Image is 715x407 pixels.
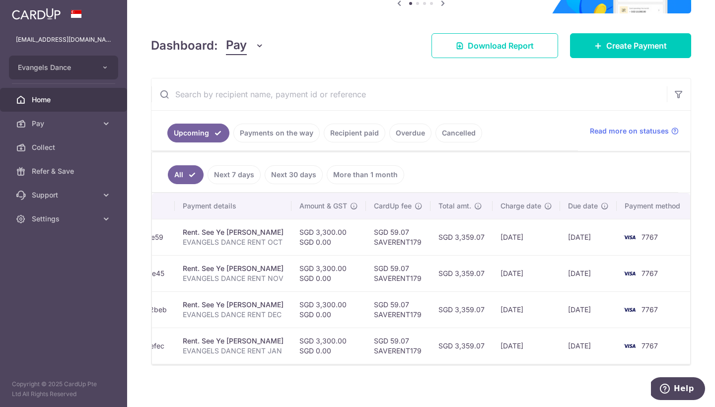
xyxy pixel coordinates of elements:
[430,255,493,291] td: SGD 3,359.07
[151,78,667,110] input: Search by recipient name, payment id or reference
[32,119,97,129] span: Pay
[16,35,111,45] p: [EMAIL_ADDRESS][DOMAIN_NAME]
[366,219,430,255] td: SGD 59.07 SAVERENT179
[590,126,669,136] span: Read more on statuses
[32,166,97,176] span: Refer & Save
[32,190,97,200] span: Support
[431,33,558,58] a: Download Report
[620,340,640,352] img: Bank Card
[617,193,692,219] th: Payment method
[570,33,691,58] a: Create Payment
[620,304,640,316] img: Bank Card
[366,328,430,364] td: SGD 59.07 SAVERENT179
[374,201,412,211] span: CardUp fee
[560,219,617,255] td: [DATE]
[642,269,658,277] span: 7767
[468,40,534,52] span: Download Report
[620,231,640,243] img: Bank Card
[18,63,91,72] span: Evangels Dance
[560,255,617,291] td: [DATE]
[183,336,284,346] div: Rent. See Ye [PERSON_NAME]
[9,56,118,79] button: Evangels Dance
[435,124,482,142] a: Cancelled
[493,255,560,291] td: [DATE]
[500,201,541,211] span: Charge date
[620,268,640,279] img: Bank Card
[366,255,430,291] td: SGD 59.07 SAVERENT179
[183,227,284,237] div: Rent. See Ye [PERSON_NAME]
[168,165,204,184] a: All
[389,124,431,142] a: Overdue
[560,328,617,364] td: [DATE]
[32,95,97,105] span: Home
[183,310,284,320] p: EVANGELS DANCE RENT DEC
[175,193,291,219] th: Payment details
[265,165,323,184] a: Next 30 days
[324,124,385,142] a: Recipient paid
[430,219,493,255] td: SGD 3,359.07
[606,40,667,52] span: Create Payment
[291,255,366,291] td: SGD 3,300.00 SGD 0.00
[208,165,261,184] a: Next 7 days
[642,233,658,241] span: 7767
[291,328,366,364] td: SGD 3,300.00 SGD 0.00
[183,300,284,310] div: Rent. See Ye [PERSON_NAME]
[183,237,284,247] p: EVANGELS DANCE RENT OCT
[183,346,284,356] p: EVANGELS DANCE RENT JAN
[568,201,598,211] span: Due date
[430,328,493,364] td: SGD 3,359.07
[226,36,264,55] button: Pay
[651,377,705,402] iframe: Opens a widget where you can find more information
[493,291,560,328] td: [DATE]
[151,37,218,55] h4: Dashboard:
[493,219,560,255] td: [DATE]
[233,124,320,142] a: Payments on the way
[183,273,284,283] p: EVANGELS DANCE RENT NOV
[438,201,471,211] span: Total amt.
[226,36,247,55] span: Pay
[12,8,61,20] img: CardUp
[299,201,347,211] span: Amount & GST
[366,291,430,328] td: SGD 59.07 SAVERENT179
[32,214,97,224] span: Settings
[493,328,560,364] td: [DATE]
[183,264,284,273] div: Rent. See Ye [PERSON_NAME]
[590,126,679,136] a: Read more on statuses
[32,142,97,152] span: Collect
[327,165,404,184] a: More than 1 month
[560,291,617,328] td: [DATE]
[642,305,658,314] span: 7767
[291,291,366,328] td: SGD 3,300.00 SGD 0.00
[167,124,229,142] a: Upcoming
[291,219,366,255] td: SGD 3,300.00 SGD 0.00
[430,291,493,328] td: SGD 3,359.07
[642,341,658,350] span: 7767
